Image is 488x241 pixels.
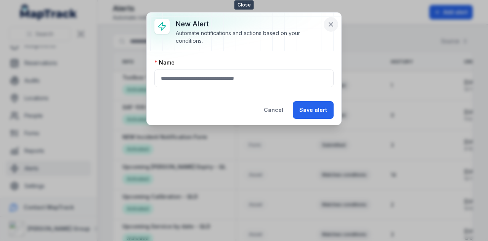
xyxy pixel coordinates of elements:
[257,101,290,119] button: Cancel
[154,59,175,66] label: Name
[293,101,334,119] button: Save alert
[234,0,254,10] span: Close
[176,19,321,29] h3: New alert
[176,29,321,45] div: Automate notifications and actions based on your conditions.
